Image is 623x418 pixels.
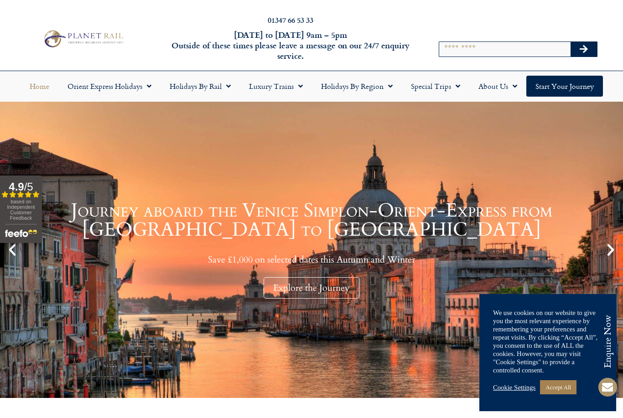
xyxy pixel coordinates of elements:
[161,76,240,97] a: Holidays by Rail
[603,242,618,258] div: Next slide
[540,380,576,394] a: Accept All
[402,76,469,97] a: Special Trips
[526,76,603,97] a: Start your Journey
[268,15,313,25] a: 01347 66 53 33
[571,42,597,57] button: Search
[264,277,359,299] div: Explore the Journey
[5,242,20,258] div: Previous slide
[469,76,526,97] a: About Us
[23,254,600,265] p: Save £1,000 on selected dates this Autumn and Winter
[312,76,402,97] a: Holidays by Region
[21,76,58,97] a: Home
[493,309,602,374] div: We use cookies on our website to give you the most relevant experience by remembering your prefer...
[493,383,535,392] a: Cookie Settings
[23,201,600,239] h1: Journey aboard the Venice Simplon-Orient-Express from [GEOGRAPHIC_DATA] to [GEOGRAPHIC_DATA]
[240,76,312,97] a: Luxury Trains
[5,76,618,97] nav: Menu
[58,76,161,97] a: Orient Express Holidays
[41,28,126,49] img: Planet Rail Train Holidays Logo
[168,30,413,62] h6: [DATE] to [DATE] 9am – 5pm Outside of these times please leave a message on our 24/7 enquiry serv...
